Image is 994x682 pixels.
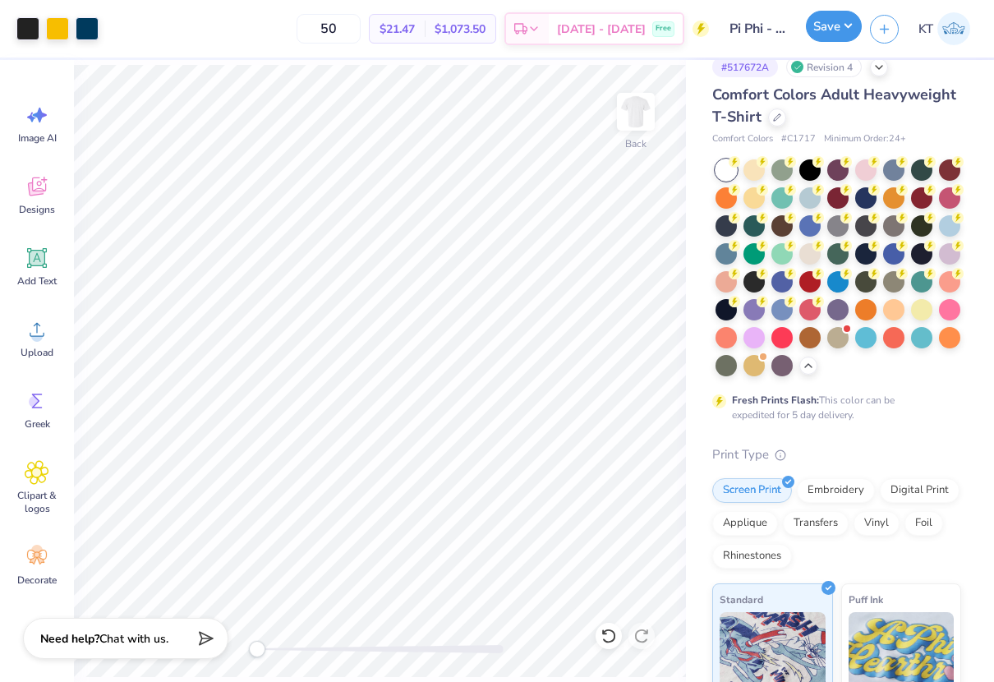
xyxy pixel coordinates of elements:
[911,12,978,45] a: KT
[10,489,64,515] span: Clipart & logos
[849,591,883,608] span: Puff Ink
[937,12,970,45] img: Karen Tian
[17,574,57,587] span: Decorate
[380,21,415,38] span: $21.47
[18,131,57,145] span: Image AI
[797,478,875,503] div: Embroidery
[720,591,763,608] span: Standard
[717,12,798,45] input: Untitled Design
[712,132,773,146] span: Comfort Colors
[625,136,647,151] div: Back
[712,445,961,464] div: Print Type
[854,511,900,536] div: Vinyl
[19,203,55,216] span: Designs
[783,511,849,536] div: Transfers
[619,95,652,128] img: Back
[99,631,168,647] span: Chat with us.
[732,393,934,422] div: This color can be expedited for 5 day delivery.
[435,21,485,38] span: $1,073.50
[918,20,933,39] span: KT
[781,132,816,146] span: # C1717
[25,417,50,431] span: Greek
[732,394,819,407] strong: Fresh Prints Flash:
[880,478,959,503] div: Digital Print
[557,21,646,38] span: [DATE] - [DATE]
[904,511,943,536] div: Foil
[712,478,792,503] div: Screen Print
[824,132,906,146] span: Minimum Order: 24 +
[806,11,862,42] button: Save
[786,57,862,77] div: Revision 4
[712,544,792,569] div: Rhinestones
[249,641,265,657] div: Accessibility label
[40,631,99,647] strong: Need help?
[712,85,956,127] span: Comfort Colors Adult Heavyweight T-Shirt
[297,14,361,44] input: – –
[712,57,778,77] div: # 517672A
[21,346,53,359] span: Upload
[656,23,671,35] span: Free
[712,511,778,536] div: Applique
[17,274,57,288] span: Add Text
